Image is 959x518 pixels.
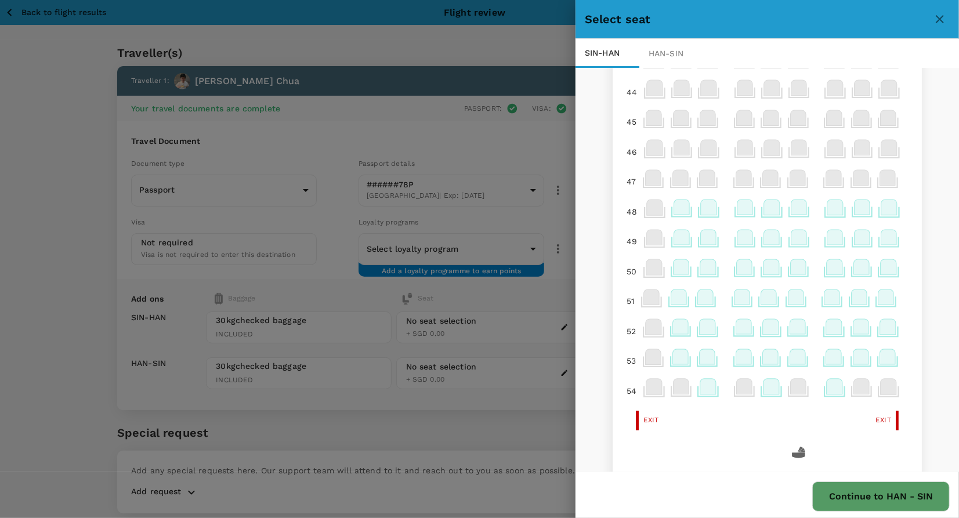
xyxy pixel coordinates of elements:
div: SIN - HAN [576,39,639,68]
button: close [930,9,950,29]
div: 49 [622,231,642,252]
div: Select seat [585,10,930,28]
div: 47 [622,171,640,192]
div: 44 [622,82,642,103]
div: 48 [622,201,642,222]
div: 50 [622,261,641,282]
div: 45 [622,111,641,132]
button: Continue to HAN - SIN [812,481,950,512]
div: 55 [622,444,640,465]
div: 54 [622,381,641,401]
span: Exit [643,415,659,426]
div: 51 [622,291,639,311]
div: 53 [622,350,640,371]
div: 52 [622,321,640,342]
div: 46 [622,142,642,162]
div: HAN - SIN [639,39,703,68]
span: Exit [875,415,891,426]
